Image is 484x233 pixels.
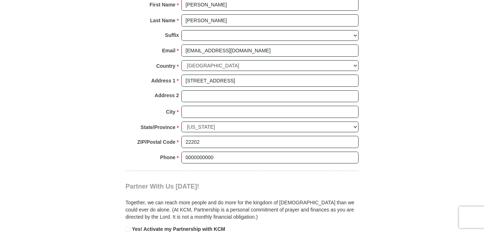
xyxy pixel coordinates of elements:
strong: Country [156,61,176,71]
strong: City [166,107,175,117]
strong: Address 1 [151,76,176,86]
strong: Last Name [150,15,176,25]
strong: Yes! Activate my Partnership with KCM [132,226,225,232]
strong: ZIP/Postal Code [137,137,176,147]
p: Together, we can reach more people and do more for the kingdom of [DEMOGRAPHIC_DATA] than we coul... [125,199,359,220]
strong: Address 2 [155,90,179,100]
strong: Suffix [165,30,179,40]
strong: Email [162,46,175,56]
span: Partner With Us [DATE]! [125,183,199,190]
strong: State/Province [141,122,175,132]
strong: Phone [160,152,176,162]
